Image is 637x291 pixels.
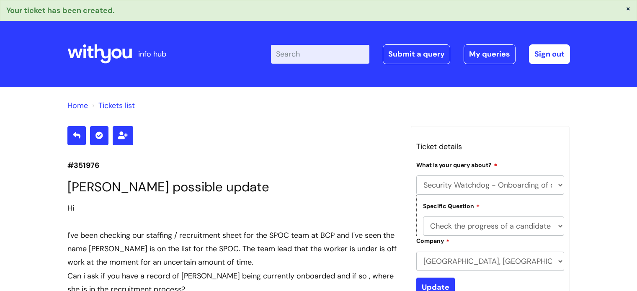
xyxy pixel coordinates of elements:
a: Home [67,100,88,111]
li: Tickets list [90,99,135,112]
label: What is your query about? [416,160,498,169]
button: × [626,5,631,12]
div: | - [271,44,570,64]
label: Company [416,236,450,245]
h3: Ticket details [416,140,565,153]
p: #351976 [67,159,398,172]
div: Hi [67,201,398,215]
label: Specific Question [423,201,480,210]
a: Submit a query [383,44,450,64]
p: info hub [138,47,166,61]
div: I've been checking our staffing / recruitment sheet for the SPOC team at BCP and I've seen the na... [67,229,398,269]
input: Search [271,45,369,63]
a: Sign out [529,44,570,64]
li: Solution home [67,99,88,112]
a: My queries [464,44,516,64]
a: Tickets list [98,100,135,111]
h1: [PERSON_NAME] possible update [67,179,398,195]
